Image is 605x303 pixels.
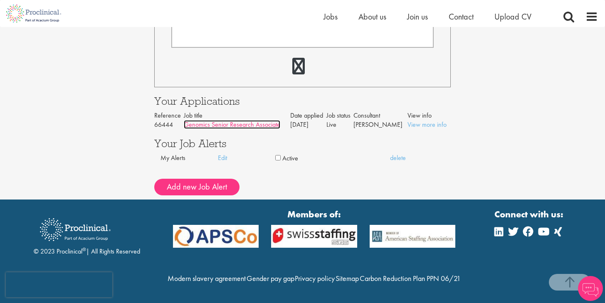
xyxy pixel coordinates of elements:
[154,179,240,195] button: Add new Job Alert
[6,272,112,297] iframe: reCAPTCHA
[358,11,386,22] a: About us
[494,11,531,22] a: Upload CV
[323,11,338,22] a: Jobs
[218,153,275,163] a: Edit
[265,225,363,248] img: APSCo
[282,154,298,163] label: Active
[247,273,294,283] a: Gender pay gap
[494,208,565,221] strong: Connect with us:
[184,120,280,129] a: Genomics Senior Research Associate
[336,273,359,283] a: Sitemap
[154,111,184,121] th: Reference
[295,273,335,283] a: Privacy policy
[407,111,451,121] th: View info
[407,120,447,129] a: View more info
[184,111,290,121] th: Job title
[353,111,407,121] th: Consultant
[360,273,461,283] a: Carbon Reduction Plan PPN 06/21
[449,11,474,22] a: Contact
[167,225,265,248] img: APSCo
[154,138,451,149] h3: Your Job Alerts
[161,153,218,163] div: My Alerts
[154,96,451,106] h3: Your Applications
[326,120,353,130] td: Live
[290,120,326,130] td: [DATE]
[407,11,428,22] a: Join us
[173,208,456,221] strong: Members of:
[154,120,184,130] td: 66444
[34,212,140,256] div: © 2023 Proclinical | All Rights Reserved
[353,120,407,130] td: [PERSON_NAME]
[290,111,326,121] th: Date applied
[363,225,462,248] img: APSCo
[82,246,86,253] sup: ®
[390,153,447,163] a: delete
[168,273,246,283] a: Modern slavery agreement
[326,111,353,121] th: Job status
[578,276,603,301] img: Chatbot
[34,212,117,247] img: Proclinical Recruitment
